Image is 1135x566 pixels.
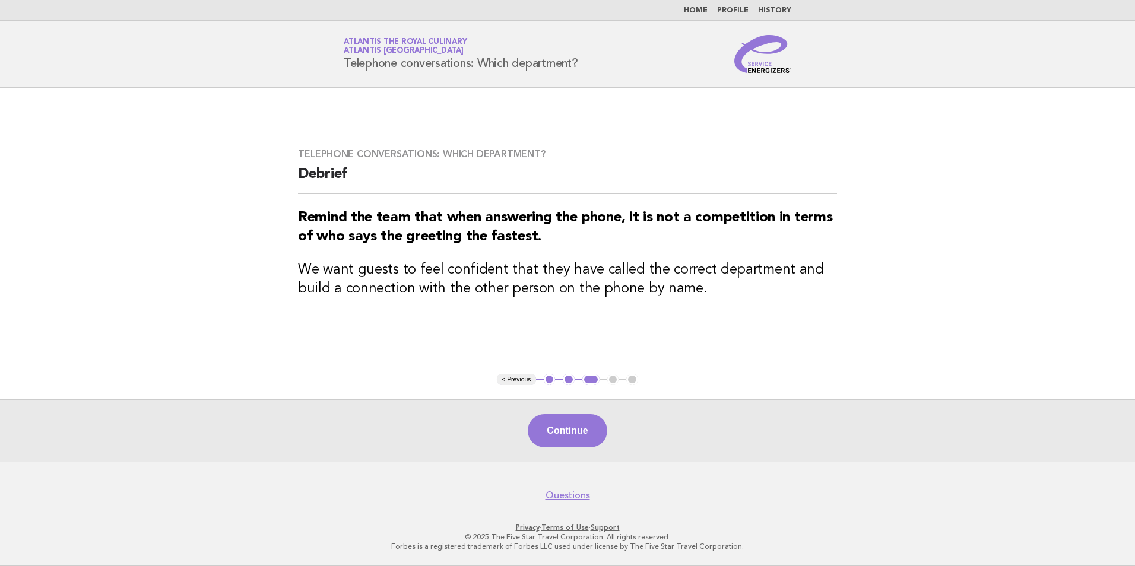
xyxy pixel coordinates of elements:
[204,523,931,532] p: · ·
[298,260,837,298] h3: We want guests to feel confident that they have called the correct department and build a connect...
[528,414,607,447] button: Continue
[344,38,467,55] a: Atlantis the Royal CulinaryAtlantis [GEOGRAPHIC_DATA]
[541,523,589,532] a: Terms of Use
[563,374,575,386] button: 2
[344,47,464,55] span: Atlantis [GEOGRAPHIC_DATA]
[544,374,556,386] button: 1
[516,523,540,532] a: Privacy
[204,532,931,542] p: © 2025 The Five Star Travel Corporation. All rights reserved.
[591,523,620,532] a: Support
[298,165,837,194] h2: Debrief
[717,7,749,14] a: Profile
[546,489,590,501] a: Questions
[298,211,832,244] strong: Remind the team that when answering the phone, it is not a competition in terms of who says the g...
[758,7,791,14] a: History
[684,7,708,14] a: Home
[734,35,791,73] img: Service Energizers
[298,148,837,160] h3: Telephone conversations: Which department?
[497,374,535,386] button: < Previous
[582,374,600,386] button: 3
[204,542,931,551] p: Forbes is a registered trademark of Forbes LLC used under license by The Five Star Travel Corpora...
[344,39,578,69] h1: Telephone conversations: Which department?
